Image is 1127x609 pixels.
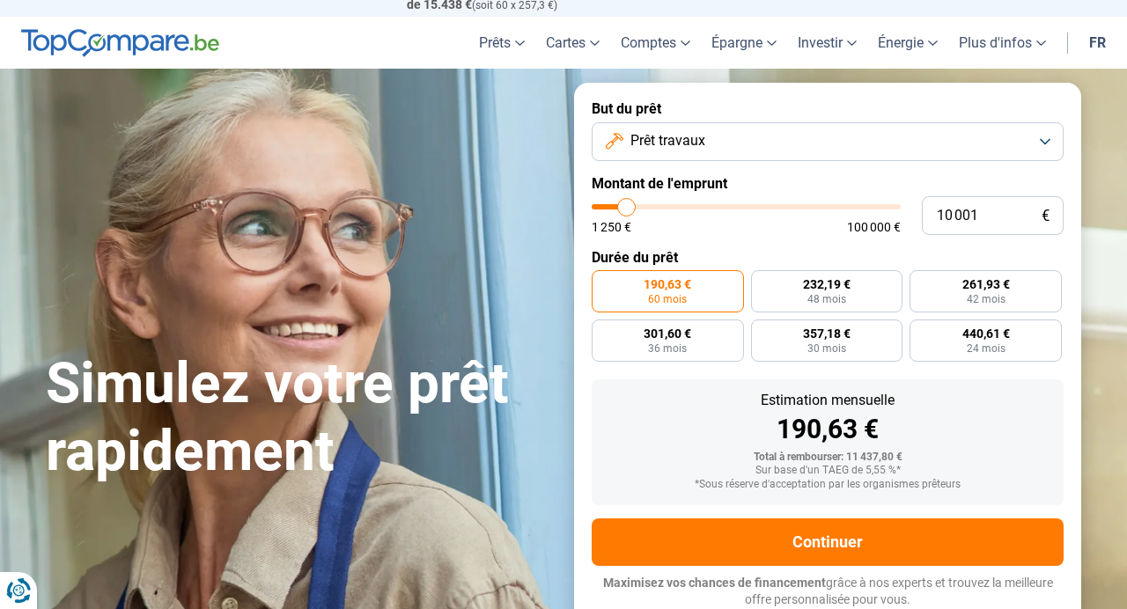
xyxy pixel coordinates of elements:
span: Prêt travaux [630,131,705,150]
h1: Simulez votre prêt rapidement [46,350,553,486]
span: 100 000 € [847,221,901,233]
span: 440,61 € [962,327,1010,340]
span: 357,18 € [803,327,851,340]
a: Prêts [468,17,535,69]
span: € [1042,209,1050,224]
div: Estimation mensuelle [606,393,1050,407]
span: 261,93 € [962,278,1010,290]
label: Durée du prêt [592,249,1064,266]
span: 190,63 € [644,278,691,290]
label: But du prêt [592,100,1064,117]
span: 24 mois [967,343,1005,354]
div: Sur base d'un TAEG de 5,55 %* [606,465,1050,477]
span: 30 mois [807,343,846,354]
button: Prêt travaux [592,122,1064,161]
span: 232,19 € [803,278,851,290]
div: 190,63 € [606,416,1050,443]
a: Comptes [610,17,701,69]
span: 48 mois [807,294,846,304]
label: Montant de l'emprunt [592,175,1064,192]
span: 60 mois [648,294,687,304]
span: 36 mois [648,343,687,354]
a: Épargne [701,17,787,69]
a: Plus d'infos [948,17,1057,69]
div: Total à rembourser: 11 437,80 € [606,451,1050,464]
span: 42 mois [967,294,1005,304]
a: Énergie [867,17,948,69]
a: Cartes [535,17,610,69]
span: 1 250 € [592,221,631,233]
span: 301,60 € [644,327,691,340]
a: fr [1079,17,1116,69]
p: grâce à nos experts et trouvez la meilleure offre personnalisée pour vous. [592,575,1064,609]
span: Maximisez vos chances de financement [603,576,826,590]
button: Continuer [592,518,1064,566]
div: *Sous réserve d'acceptation par les organismes prêteurs [606,479,1050,491]
img: TopCompare [21,29,219,57]
a: Investir [787,17,867,69]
